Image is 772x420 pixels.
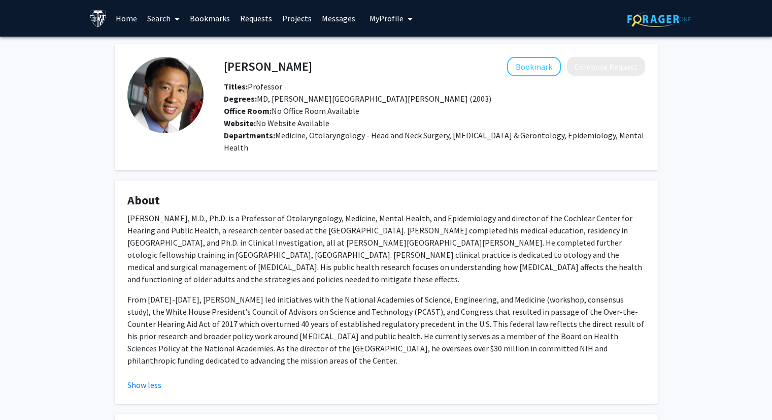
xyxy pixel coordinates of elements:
[89,10,107,27] img: Johns Hopkins University Logo
[370,13,404,23] span: My Profile
[142,1,185,36] a: Search
[224,81,282,92] span: Professor
[224,106,359,116] span: No Office Room Available
[317,1,360,36] a: Messages
[627,11,691,27] img: ForagerOne Logo
[224,106,272,116] b: Office Room:
[127,379,161,391] button: Show less
[507,57,561,76] button: Add Frank Lin to Bookmarks
[224,118,256,128] b: Website:
[224,130,644,153] span: Medicine, Otolaryngology - Head and Neck Surgery, [MEDICAL_DATA] & Gerontology, Epidemiology, Men...
[127,193,645,208] h4: About
[185,1,235,36] a: Bookmarks
[224,118,329,128] span: No Website Available
[127,212,645,285] p: [PERSON_NAME], M.D., Ph.D. is a Professor of Otolaryngology, Medicine, Mental Health, and Epidemi...
[277,1,317,36] a: Projects
[127,293,645,367] p: From [DATE]-[DATE], [PERSON_NAME] led initiatives with the National Academies of Science, Enginee...
[567,57,645,76] button: Compose Request to Frank Lin
[111,1,142,36] a: Home
[224,94,257,104] b: Degrees:
[127,57,204,133] img: Profile Picture
[224,81,248,92] b: Titles:
[224,94,491,104] span: MD, [PERSON_NAME][GEOGRAPHIC_DATA][PERSON_NAME] (2003)
[8,374,43,412] iframe: Chat
[224,57,312,76] h4: [PERSON_NAME]
[235,1,277,36] a: Requests
[224,130,275,140] b: Departments:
